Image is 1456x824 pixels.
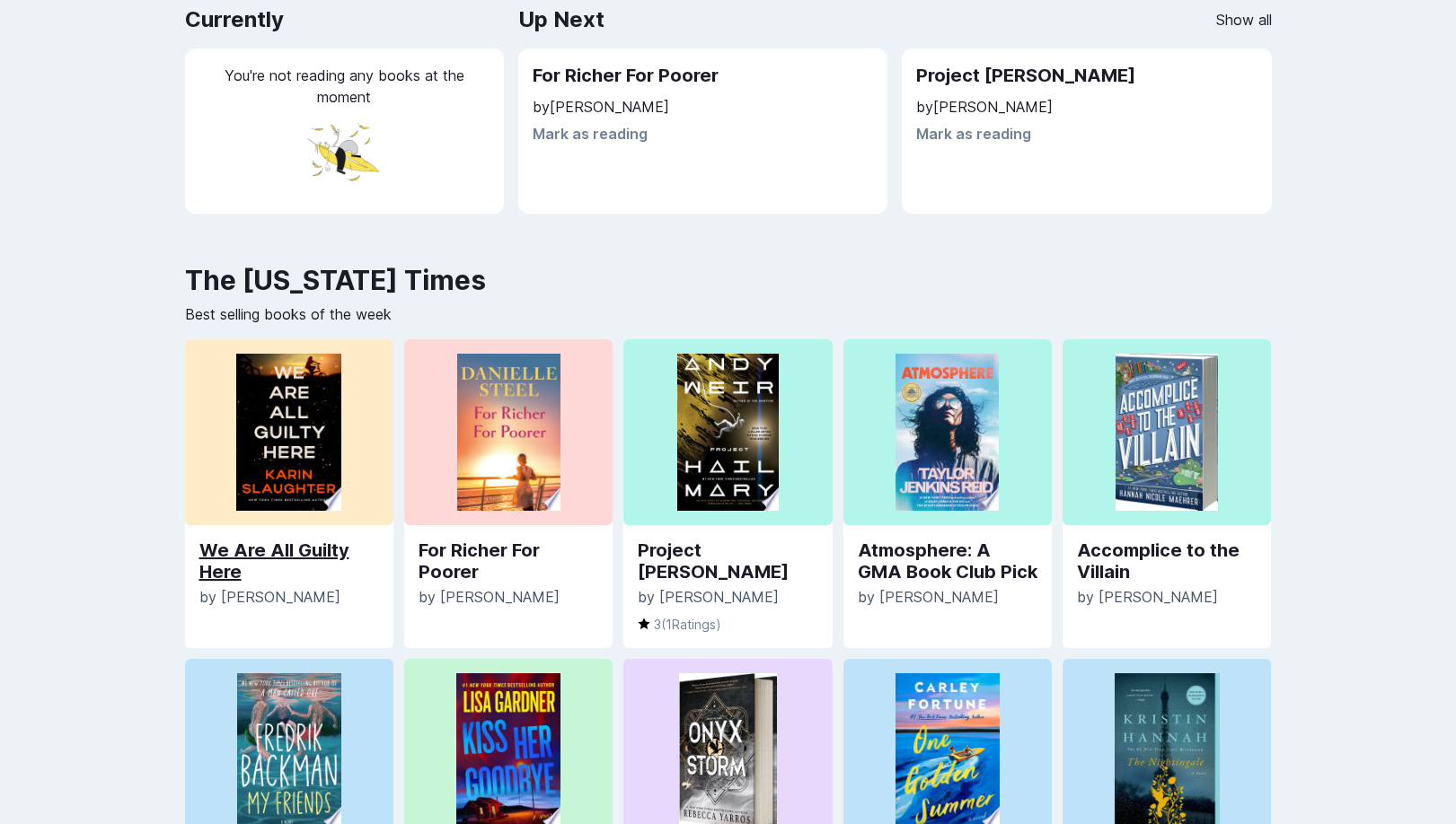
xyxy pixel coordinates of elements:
p: You're not reading any books at the moment [203,65,486,108]
button: Mark as reading [916,125,1031,143]
p: by [PERSON_NAME] [533,96,873,118]
a: Show all [1216,9,1272,31]
span: [PERSON_NAME] [659,588,779,606]
p: by [858,586,1037,608]
h2: Project [PERSON_NAME] [916,63,1257,89]
h2: For Richer For Poorer [533,63,873,89]
img: Woman paying for a purchase [236,354,341,511]
a: Project [PERSON_NAME] [638,539,817,583]
img: Woman paying for a purchase [457,354,560,511]
img: floater.png [299,108,389,197]
a: We Are All Guilty Here [199,539,379,583]
p: by [1077,586,1257,608]
button: Mark as reading [533,125,648,143]
span: [PERSON_NAME] [221,588,340,606]
p: by [199,586,379,608]
span: [PERSON_NAME] [1099,588,1218,606]
p: 3 ( 1 Ratings) [638,615,817,634]
p: by [419,586,598,608]
span: [PERSON_NAME] [440,588,560,606]
a: Atmosphere: A GMA Book Club Pick [858,539,1037,583]
h2: The [US_STATE] Times [185,264,1272,296]
h2: Currently [185,2,504,38]
img: Woman paying for a purchase [677,354,780,511]
p: by [638,586,817,608]
img: Woman paying for a purchase [1116,354,1218,511]
span: [PERSON_NAME] [879,588,999,606]
p: Best selling books of the week [185,303,1272,325]
a: For Richer For Poorer [419,539,598,583]
img: Woman paying for a purchase [896,354,999,511]
a: Accomplice to the Villain [1077,539,1257,583]
p: by [PERSON_NAME] [916,96,1257,118]
h2: Up Next [518,2,604,38]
